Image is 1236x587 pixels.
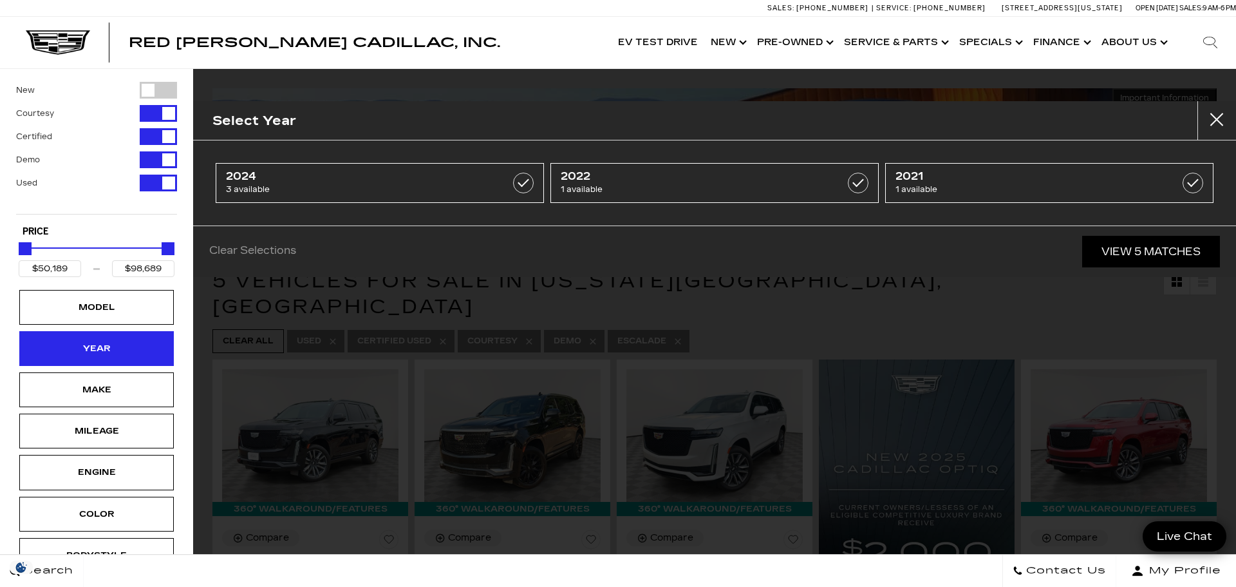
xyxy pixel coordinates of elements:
[19,538,174,573] div: BodystyleBodystyle
[19,238,174,277] div: Price
[1002,4,1123,12] a: [STREET_ADDRESS][US_STATE]
[64,342,129,356] div: Year
[16,82,177,214] div: Filter by Vehicle Type
[704,17,751,68] a: New
[64,424,129,438] div: Mileage
[550,163,879,203] a: 20221 available
[561,183,822,196] span: 1 available
[64,383,129,397] div: Make
[885,163,1213,203] a: 20211 available
[767,4,794,12] span: Sales:
[767,5,872,12] a: Sales: [PHONE_NUMBER]
[16,153,40,166] label: Demo
[19,260,81,277] input: Minimum
[212,110,296,131] h2: Select Year
[1095,17,1172,68] a: About Us
[16,130,52,143] label: Certified
[26,30,90,55] img: Cadillac Dark Logo with Cadillac White Text
[16,177,37,189] label: Used
[1116,555,1236,587] button: Open user profile menu
[838,17,953,68] a: Service & Parts
[1136,4,1178,12] span: Open [DATE]
[226,170,487,183] span: 2024
[953,17,1027,68] a: Specials
[19,242,32,255] div: Minimum Price
[1027,17,1095,68] a: Finance
[19,455,174,490] div: EngineEngine
[209,244,296,260] a: Clear Selections
[1002,555,1116,587] a: Contact Us
[19,290,174,325] div: ModelModel
[876,4,912,12] span: Service:
[226,183,487,196] span: 3 available
[1184,17,1236,68] div: Search
[895,170,1157,183] span: 2021
[6,561,36,574] section: Click to Open Cookie Consent Modal
[19,372,174,407] div: MakeMake
[216,163,544,203] a: 20243 available
[16,84,35,97] label: New
[1143,521,1226,552] a: Live Chat
[1082,236,1220,267] a: View 5 Matches
[19,497,174,532] div: ColorColor
[16,107,54,120] label: Courtesy
[64,548,129,563] div: Bodystyle
[1197,101,1236,140] button: close
[913,4,986,12] span: [PHONE_NUMBER]
[19,331,174,366] div: YearYear
[1144,562,1221,580] span: My Profile
[19,414,174,448] div: MileageMileage
[23,226,171,238] h5: Price
[64,465,129,479] div: Engine
[796,4,868,12] span: [PHONE_NUMBER]
[1203,4,1236,12] span: 9 AM-6 PM
[1150,529,1219,544] span: Live Chat
[64,300,129,314] div: Model
[751,17,838,68] a: Pre-Owned
[872,5,989,12] a: Service: [PHONE_NUMBER]
[129,35,500,50] span: Red [PERSON_NAME] Cadillac, Inc.
[895,183,1157,196] span: 1 available
[1179,4,1203,12] span: Sales:
[20,562,73,580] span: Search
[6,561,36,574] img: Opt-Out Icon
[1023,562,1106,580] span: Contact Us
[112,260,174,277] input: Maximum
[129,36,500,49] a: Red [PERSON_NAME] Cadillac, Inc.
[561,170,822,183] span: 2022
[612,17,704,68] a: EV Test Drive
[64,507,129,521] div: Color
[162,242,174,255] div: Maximum Price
